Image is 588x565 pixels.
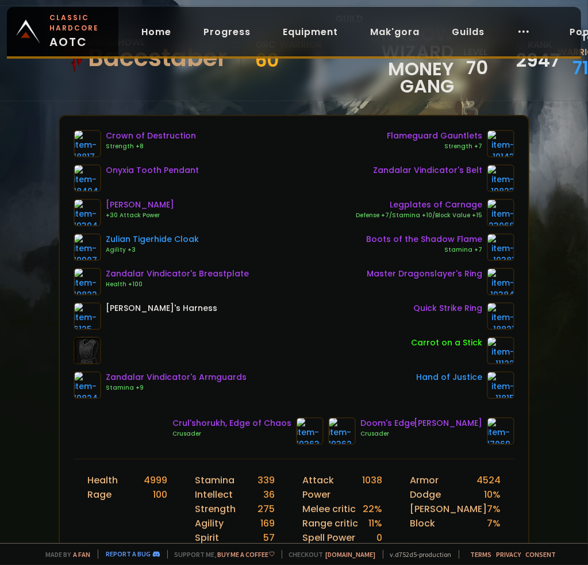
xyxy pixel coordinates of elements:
[74,302,101,330] img: item-6125
[487,302,514,330] img: item-18821
[106,211,174,220] div: +30 Attack Power
[487,502,501,516] div: 7 %
[471,550,492,559] a: Terms
[274,20,347,44] a: Equipment
[526,550,556,559] a: Consent
[487,371,514,399] img: item-11815
[497,550,521,559] a: Privacy
[336,26,454,95] span: Shadow Wizard Money Gang
[360,417,415,429] div: Doom's Edge
[49,13,102,51] span: AOTC
[487,233,514,261] img: item-19381
[106,371,247,383] div: Zandalar Vindicator's Armguards
[255,47,279,73] span: 60
[410,502,487,516] div: [PERSON_NAME]
[362,473,382,502] div: 1038
[167,550,275,559] span: Support me,
[361,20,429,44] a: Mak'gora
[363,502,382,516] div: 22 %
[74,199,101,226] img: item-19394
[106,280,249,289] div: Health +100
[106,199,174,211] div: [PERSON_NAME]
[195,473,235,487] div: Stamina
[282,550,376,559] span: Checkout
[74,130,101,157] img: item-18817
[517,52,548,69] a: 2947
[360,429,415,439] div: Crusader
[410,487,441,502] div: Dodge
[416,371,482,383] div: Hand of Justice
[410,473,439,487] div: Armor
[476,473,501,487] div: 4524
[195,531,219,545] div: Spirit
[195,516,224,531] div: Agility
[258,502,275,516] div: 275
[74,550,91,559] a: a fan
[387,130,482,142] div: Flameguard Gauntlets
[106,164,199,176] div: Onyxia Tooth Pendant
[87,487,112,502] div: Rage
[153,487,167,502] div: 100
[413,302,482,314] div: Quick Strike Ring
[487,337,514,364] img: item-11122
[106,233,199,245] div: Zulian Tigerhide Cloak
[144,473,167,487] div: 4999
[484,487,501,502] div: 10 %
[218,550,275,559] a: Buy me a coffee
[302,473,362,502] div: Attack Power
[87,473,118,487] div: Health
[326,550,376,559] a: [DOMAIN_NAME]
[106,268,249,280] div: Zandalar Vindicator's Breastplate
[88,49,227,67] div: Baccstaber
[454,59,488,76] div: 70
[487,268,514,295] img: item-19384
[487,164,514,192] img: item-19823
[7,7,118,56] a: Classic HardcoreAOTC
[487,199,514,226] img: item-23068
[376,531,382,545] div: 0
[172,429,291,439] div: Crusader
[106,130,196,142] div: Crown of Destruction
[383,550,452,559] span: v. d752d5 - production
[258,473,275,487] div: 339
[132,20,180,44] a: Home
[106,142,196,151] div: Strength +8
[195,487,233,502] div: Intellect
[366,245,482,255] div: Stamina +7
[106,383,247,393] div: Stamina +9
[194,20,260,44] a: Progress
[74,371,101,399] img: item-19824
[356,211,482,220] div: Defense +7/Stamina +10/Block Value +15
[302,502,356,516] div: Melee critic
[443,20,494,44] a: Guilds
[74,164,101,192] img: item-18404
[410,516,435,531] div: Block
[195,502,236,516] div: Strength
[328,417,356,445] img: item-19362
[387,142,482,151] div: Strength +7
[106,549,151,558] a: Report a bug
[366,233,482,245] div: Boots of the Shadow Flame
[373,164,482,176] div: Zandalar Vindicator's Belt
[411,337,482,349] div: Carrot on a Stick
[302,531,355,545] div: Spell Power
[487,417,514,445] img: item-17069
[487,516,501,531] div: 7 %
[260,516,275,531] div: 169
[263,531,275,545] div: 57
[356,199,482,211] div: Legplates of Carnage
[296,417,324,445] img: item-19363
[263,487,275,502] div: 36
[368,516,382,531] div: 11 %
[74,233,101,261] img: item-19907
[74,268,101,295] img: item-19822
[106,245,199,255] div: Agility +3
[49,13,102,33] small: Classic Hardcore
[367,268,482,280] div: Master Dragonslayer's Ring
[487,130,514,157] img: item-19143
[414,417,482,429] div: [PERSON_NAME]
[106,302,217,314] div: [PERSON_NAME]'s Harness
[39,550,91,559] span: Made by
[172,417,291,429] div: Crul'shorukh, Edge of Chaos
[302,516,358,531] div: Range critic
